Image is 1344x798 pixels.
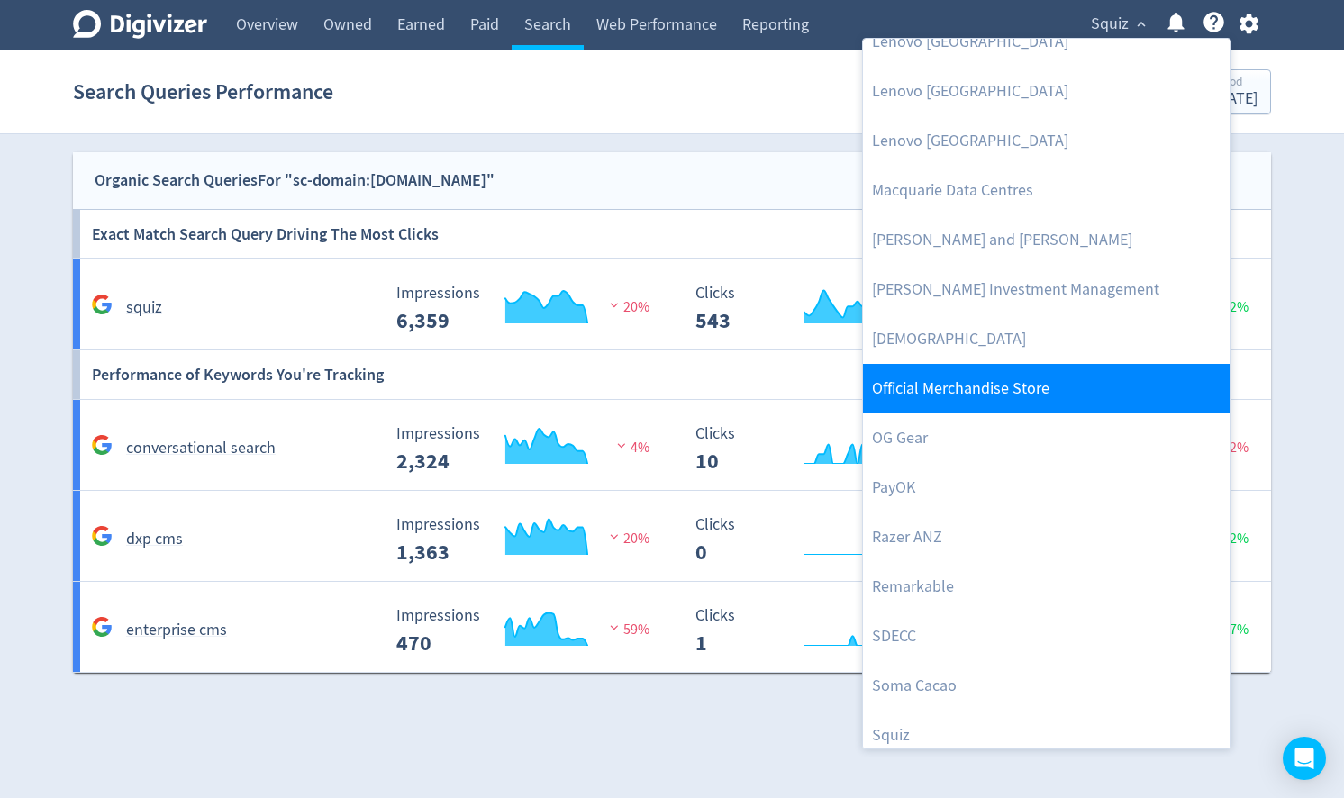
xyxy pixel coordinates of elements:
a: Macquarie Data Centres [863,166,1230,215]
div: Open Intercom Messenger [1283,737,1326,780]
a: Soma Cacao [863,661,1230,711]
a: Lenovo [GEOGRAPHIC_DATA] [863,116,1230,166]
a: Remarkable [863,562,1230,612]
a: Official Merchandise Store [863,364,1230,413]
a: [DEMOGRAPHIC_DATA] [863,314,1230,364]
a: Squiz [863,711,1230,760]
a: Lenovo [GEOGRAPHIC_DATA] [863,67,1230,116]
a: SDECC [863,612,1230,661]
a: OG Gear [863,413,1230,463]
a: Lenovo [GEOGRAPHIC_DATA] [863,17,1230,67]
a: [PERSON_NAME] and [PERSON_NAME] [863,215,1230,265]
a: PayOK [863,463,1230,512]
a: Razer ANZ [863,512,1230,562]
a: [PERSON_NAME] Investment Management [863,265,1230,314]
